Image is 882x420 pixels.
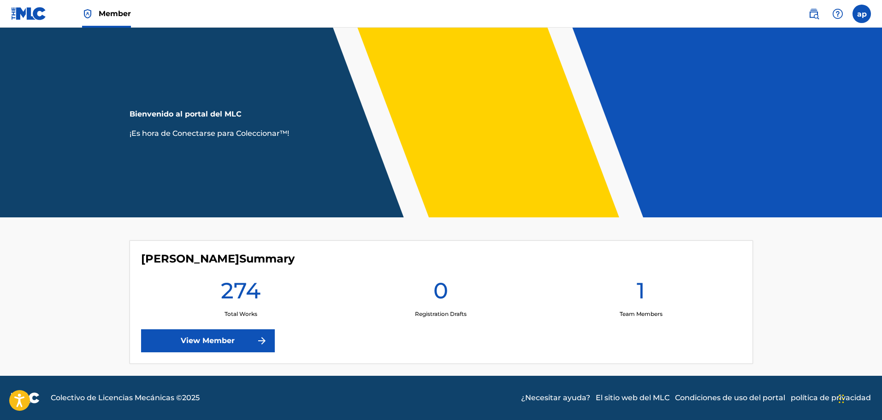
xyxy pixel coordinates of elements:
a: Condiciones de uso del portal [675,392,785,403]
p: Total Works [225,310,257,318]
a: política de privacidad [791,392,871,403]
h1: 1 [637,277,645,310]
img: ayuda [832,8,843,19]
img: Logotipo del MLC [11,7,47,20]
font: Colectivo de Licencias Mecánicas © [51,393,182,402]
img: logo [11,392,40,403]
font: ¡Es hora de Conectarse para Coleccionar™! [130,129,289,138]
a: El sitio web del MLC [596,392,669,403]
h4: adelaldo peña gonzalez [141,252,295,266]
iframe: Widget de chat [836,376,882,420]
span: Member [99,8,131,19]
font: El sitio web del MLC [596,393,669,402]
p: Registration Drafts [415,310,467,318]
a: Búsqueda pública [805,5,823,23]
div: Menú de usuario [852,5,871,23]
p: Team Members [620,310,663,318]
h1: 0 [433,277,448,310]
font: ¿Necesitar ayuda? [521,393,590,402]
div: Arrastrar [839,385,844,413]
a: View Member [141,329,275,352]
font: política de privacidad [791,393,871,402]
h1: 274 [221,277,260,310]
img: f7272a7cc735f4ea7f67.svg [256,335,267,346]
a: ¿Necesitar ayuda? [521,392,590,403]
img: Top Rightsholder [82,8,93,19]
font: Condiciones de uso del portal [675,393,785,402]
font: Bienvenido al portal del MLC [130,110,242,118]
div: Ayuda [829,5,847,23]
img: buscar [808,8,819,19]
font: 2025 [182,393,200,402]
